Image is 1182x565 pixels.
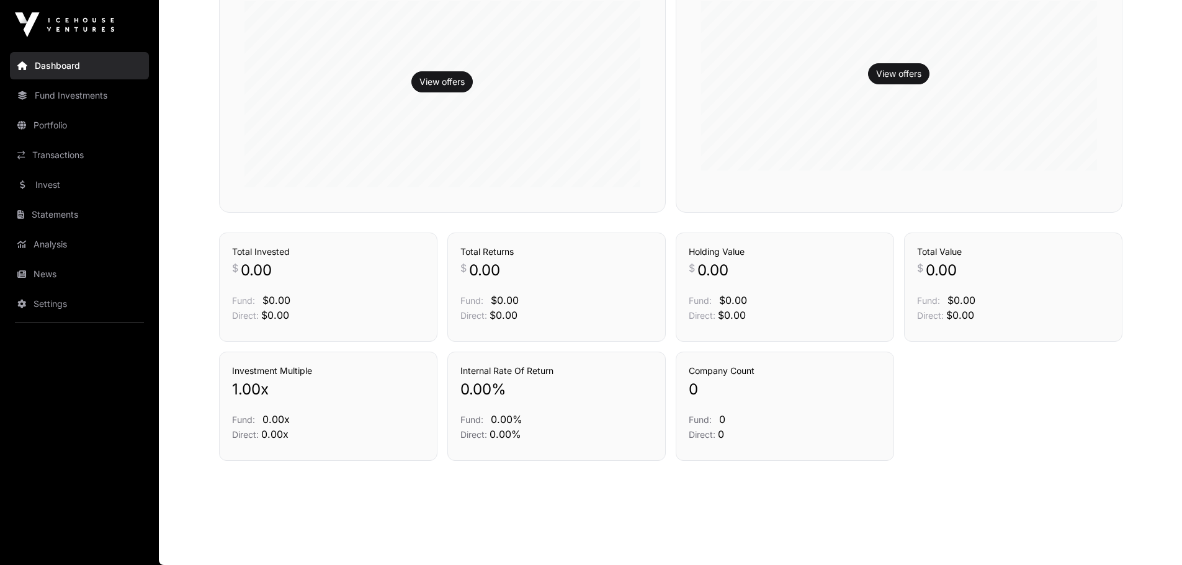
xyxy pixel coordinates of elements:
a: Settings [10,290,149,318]
span: 0.00 [469,260,500,280]
a: Fund Investments [10,82,149,109]
span: Fund: [689,295,712,306]
a: View offers [876,68,921,80]
span: Direct: [232,429,259,440]
span: $0.00 [946,309,974,321]
span: Direct: [689,310,715,321]
a: Dashboard [10,52,149,79]
span: Direct: [232,310,259,321]
span: 0.00% [491,413,522,425]
span: $ [232,260,238,275]
span: 0 [719,413,725,425]
span: Direct: [917,310,944,321]
span: $0.00 [947,294,975,306]
h3: Total Value [917,246,1109,258]
img: Icehouse Ventures Logo [15,12,114,37]
span: Fund: [232,414,255,425]
a: Transactions [10,141,149,169]
a: Invest [10,171,149,198]
span: Fund: [917,295,940,306]
span: 0 [689,380,698,399]
span: 0 [718,428,724,440]
h3: Total Returns [460,246,653,258]
span: % [491,380,506,399]
span: $0.00 [718,309,746,321]
span: 1.00 [232,380,261,399]
span: $0.00 [490,309,517,321]
h3: Total Invested [232,246,424,258]
span: Fund: [460,295,483,306]
span: Direct: [460,429,487,440]
button: View offers [411,71,473,92]
a: Statements [10,201,149,228]
a: Analysis [10,231,149,258]
a: News [10,260,149,288]
span: Fund: [232,295,255,306]
button: View offers [868,63,929,84]
iframe: Chat Widget [1120,505,1182,565]
span: $ [917,260,923,275]
span: $0.00 [261,309,289,321]
span: $0.00 [719,294,747,306]
span: 0.00 [460,380,491,399]
span: 0.00 [241,260,272,280]
span: $0.00 [262,294,290,306]
span: Fund: [689,414,712,425]
a: Portfolio [10,112,149,139]
span: 0.00 [697,260,728,280]
span: 0.00x [261,428,289,440]
span: 0.00% [490,428,521,440]
span: 0.00x [262,413,290,425]
span: $0.00 [491,294,519,306]
a: View offers [419,76,465,88]
span: Direct: [460,310,487,321]
span: $ [460,260,467,275]
h3: Company Count [689,365,881,377]
h3: Holding Value [689,246,881,258]
span: $ [689,260,695,275]
span: 0.00 [926,260,957,280]
span: x [261,380,269,399]
h3: Internal Rate Of Return [460,365,653,377]
span: Direct: [689,429,715,440]
h3: Investment Multiple [232,365,424,377]
span: Fund: [460,414,483,425]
